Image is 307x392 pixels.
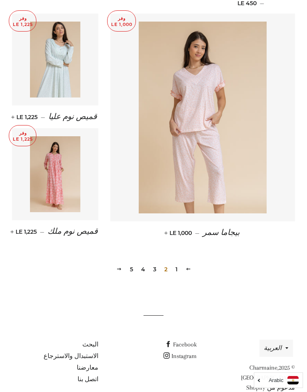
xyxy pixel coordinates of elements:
[13,113,38,121] span: LE 1,225
[12,228,37,235] span: LE 1,225
[163,352,197,360] a: Instagram
[166,229,192,237] span: LE 1,000
[258,376,299,384] a: Arabic
[165,341,197,348] a: Facebook
[40,228,44,235] span: —
[12,105,98,128] a: قميص نوم عليا — LE 1,225
[48,112,97,121] span: قميص نوم عليا
[78,376,98,383] a: اتصل بنا
[150,263,159,275] a: 3
[161,263,171,275] span: 2
[48,227,98,236] span: قميص نوم ملك
[172,263,181,275] a: 1
[41,113,45,121] span: —
[246,384,295,391] a: مدعوم من Shopify
[195,229,199,237] span: —
[108,11,136,31] p: وفر LE 1,000
[9,11,36,31] p: وفر LE 1,225
[203,228,240,237] span: بيجاما سمر
[12,220,98,243] a: قميص نوم ملك — LE 1,225
[259,340,293,357] button: العربية
[138,263,148,275] a: 4
[77,364,98,371] a: معارضنا
[9,125,36,146] p: وفر LE 1,225
[127,263,136,275] a: 5
[269,378,283,383] i: Arabic
[82,341,98,348] a: البحث
[44,352,98,360] a: الاستبدال والاسترجاع
[110,221,295,244] a: بيجاما سمر — LE 1,000
[241,364,295,381] a: Charmaine [GEOGRAPHIC_DATA]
